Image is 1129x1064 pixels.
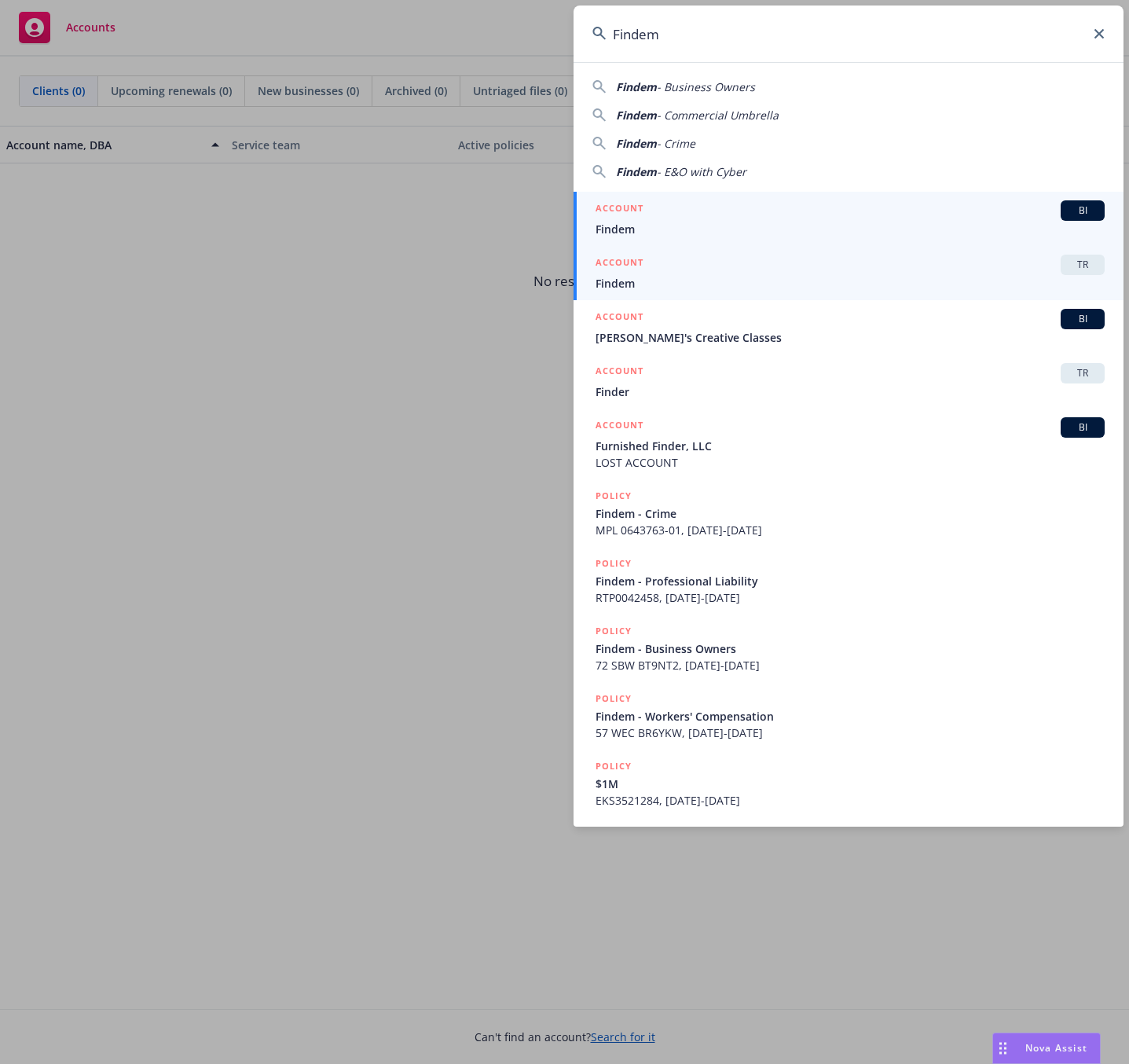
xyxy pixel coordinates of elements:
[596,691,632,706] h5: POLICY
[574,682,1124,750] a: POLICYFindem - Workers' Compensation57 WEC BR6YKW, [DATE]-[DATE]
[596,556,632,571] h5: POLICY
[616,108,657,123] span: Findem
[574,6,1124,62] input: Search...
[596,522,1105,538] span: MPL 0643763-01, [DATE]-[DATE]
[574,354,1124,409] a: ACCOUNTTRFinder
[574,246,1124,300] a: ACCOUNTTRFindem
[596,383,1105,400] span: Finder
[574,750,1124,817] a: POLICY$1MEKS3521284, [DATE]-[DATE]
[574,409,1124,479] a: ACCOUNTBIFurnished Finder, LLCLOST ACCOUNT
[596,623,632,639] h5: POLICY
[596,438,1105,454] span: Furnished Finder, LLC
[596,725,1105,741] span: 57 WEC BR6YKW, [DATE]-[DATE]
[596,329,1105,346] span: [PERSON_NAME]'s Creative Classes
[574,479,1124,547] a: POLICYFindem - CrimeMPL 0643763-01, [DATE]-[DATE]
[1067,204,1098,218] span: BI
[596,200,643,219] h5: ACCOUNT
[574,300,1124,354] a: ACCOUNTBI[PERSON_NAME]'s Creative Classes
[596,454,1105,471] span: LOST ACCOUNT
[596,275,1105,292] span: Findem
[657,108,779,123] span: - Commercial Umbrella
[596,708,1105,725] span: Findem - Workers' Compensation
[1025,1041,1087,1055] span: Nova Assist
[1067,420,1098,435] span: BI
[596,589,1105,606] span: RTP0042458, [DATE]-[DATE]
[993,1033,1013,1063] div: Drag to move
[596,417,643,436] h5: ACCOUNT
[1067,366,1098,380] span: TR
[596,573,1105,589] span: Findem - Professional Liability
[574,192,1124,246] a: ACCOUNTBIFindem
[596,792,1105,809] span: EKS3521284, [DATE]-[DATE]
[596,488,632,504] h5: POLICY
[596,758,632,774] h5: POLICY
[596,640,1105,657] span: Findem - Business Owners
[1067,258,1098,272] span: TR
[596,657,1105,673] span: 72 SBW BT9NT2, [DATE]-[DATE]
[657,136,695,151] span: - Crime
[596,309,643,328] h5: ACCOUNT
[657,79,755,94] span: - Business Owners
[574,547,1124,615] a: POLICYFindem - Professional LiabilityRTP0042458, [DATE]-[DATE]
[616,136,657,151] span: Findem
[596,505,1105,522] span: Findem - Crime
[596,776,1105,792] span: $1M
[616,79,657,94] span: Findem
[1067,312,1098,326] span: BI
[616,164,657,179] span: Findem
[596,363,643,382] h5: ACCOUNT
[596,221,1105,237] span: Findem
[657,164,746,179] span: - E&O with Cyber
[992,1033,1101,1064] button: Nova Assist
[596,255,643,273] h5: ACCOUNT
[574,615,1124,682] a: POLICYFindem - Business Owners72 SBW BT9NT2, [DATE]-[DATE]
